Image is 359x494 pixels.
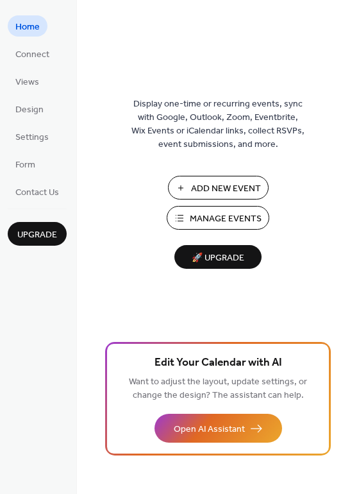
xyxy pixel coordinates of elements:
[168,176,269,200] button: Add New Event
[129,373,307,404] span: Want to adjust the layout, update settings, or change the design? The assistant can help.
[8,153,43,175] a: Form
[15,158,35,172] span: Form
[182,250,254,267] span: 🚀 Upgrade
[191,182,261,196] span: Add New Event
[15,103,44,117] span: Design
[154,414,282,443] button: Open AI Assistant
[8,222,67,246] button: Upgrade
[190,212,262,226] span: Manage Events
[174,423,245,436] span: Open AI Assistant
[174,245,262,269] button: 🚀 Upgrade
[15,76,39,89] span: Views
[15,131,49,144] span: Settings
[131,98,305,151] span: Display one-time or recurring events, sync with Google, Outlook, Zoom, Eventbrite, Wix Events or ...
[15,186,59,200] span: Contact Us
[15,21,40,34] span: Home
[8,181,67,202] a: Contact Us
[17,228,57,242] span: Upgrade
[167,206,269,230] button: Manage Events
[154,354,282,372] span: Edit Your Calendar with AI
[8,126,56,147] a: Settings
[8,43,57,64] a: Connect
[8,15,47,37] a: Home
[15,48,49,62] span: Connect
[8,98,51,119] a: Design
[8,71,47,92] a: Views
